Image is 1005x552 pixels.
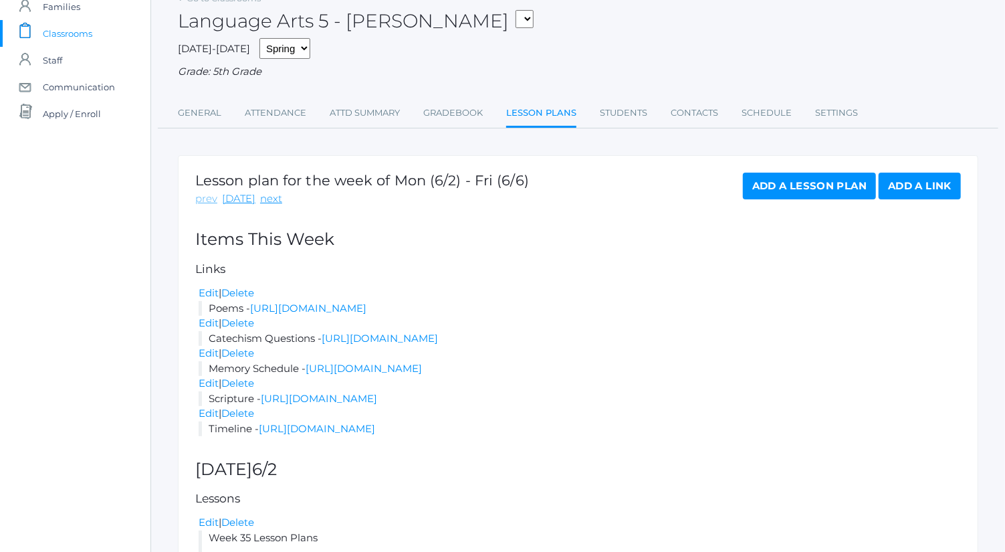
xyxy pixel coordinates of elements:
a: Edit [199,516,219,529]
li: Memory Schedule - [199,361,961,377]
div: | [199,406,961,422]
div: | [199,286,961,301]
li: Timeline - [199,422,961,437]
a: [URL][DOMAIN_NAME] [306,362,422,375]
a: Delete [221,347,254,359]
a: [DATE] [222,191,255,207]
h2: Items This Week [195,230,961,249]
div: | [199,346,961,361]
h5: Links [195,263,961,276]
a: Attendance [245,100,306,126]
span: Apply / Enroll [43,100,101,127]
a: Lesson Plans [506,100,576,128]
a: Attd Summary [330,100,400,126]
a: Settings [815,100,858,126]
a: Add a Lesson Plan [743,173,876,199]
a: Delete [221,377,254,389]
a: Delete [221,286,254,299]
a: [URL][DOMAIN_NAME] [322,332,438,345]
a: Delete [221,316,254,329]
a: Contacts [671,100,718,126]
h5: Lessons [195,492,961,505]
a: Schedule [742,100,792,126]
a: Edit [199,347,219,359]
a: Gradebook [423,100,483,126]
a: Add a Link [879,173,961,199]
div: Grade: 5th Grade [178,64,978,80]
span: Staff [43,47,62,74]
h2: [DATE] [195,460,961,479]
div: | [199,316,961,331]
a: Edit [199,377,219,389]
span: 6/2 [252,459,277,479]
a: prev [195,191,217,207]
a: Edit [199,316,219,329]
a: [URL][DOMAIN_NAME] [259,422,375,435]
li: Scripture - [199,391,961,407]
a: Students [600,100,647,126]
span: [DATE]-[DATE] [178,42,250,55]
div: | [199,376,961,391]
a: Delete [221,516,254,529]
span: Classrooms [43,20,92,47]
a: Delete [221,407,254,420]
div: | [199,515,961,531]
span: Communication [43,74,115,100]
a: Edit [199,286,219,299]
h2: Language Arts 5 - [PERSON_NAME] [178,11,534,31]
a: General [178,100,221,126]
li: Poems - [199,301,961,316]
a: next [260,191,282,207]
h1: Lesson plan for the week of Mon (6/2) - Fri (6/6) [195,173,529,188]
a: Edit [199,407,219,420]
a: [URL][DOMAIN_NAME] [261,392,377,405]
a: [URL][DOMAIN_NAME] [250,302,366,314]
li: Catechism Questions - [199,331,961,347]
